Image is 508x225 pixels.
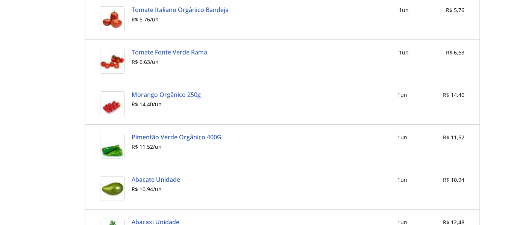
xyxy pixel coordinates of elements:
[443,134,464,141] span: R$ 11,52
[397,176,407,184] div: 1 un
[100,91,125,116] img: Morango Orgânico 250g
[100,134,125,159] img: Pimentão Verde Orgânico 400G
[132,144,221,150] div: R$ 11,52 / un
[132,17,229,23] div: R$ 5,76 / un
[443,176,464,183] span: R$ 10,94
[399,49,409,56] div: 1 un
[446,6,464,14] span: R$ 5,76
[100,176,125,201] img: Abacate Unidade
[443,91,464,98] span: R$ 14,40
[132,134,221,140] a: Pimentão Verde Orgânico 400G
[132,176,180,183] a: Abacate Unidade
[446,49,464,56] span: R$ 6,63
[132,186,180,192] div: R$ 10,94 / un
[132,101,201,107] div: R$ 14,40 / un
[132,59,207,65] div: R$ 6,63 / un
[397,91,407,99] div: 1 un
[399,6,409,14] div: 1 un
[132,91,201,98] a: Morango Orgânico 250g
[132,49,207,56] a: Tomate Fonte Verde Rama
[100,6,125,31] img: Tomate Italiano Orgânico Bandeja
[397,134,407,141] div: 1 un
[100,49,125,74] img: Tomate Fonte Verde Rama
[132,6,229,13] a: Tomate Italiano Orgânico Bandeja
